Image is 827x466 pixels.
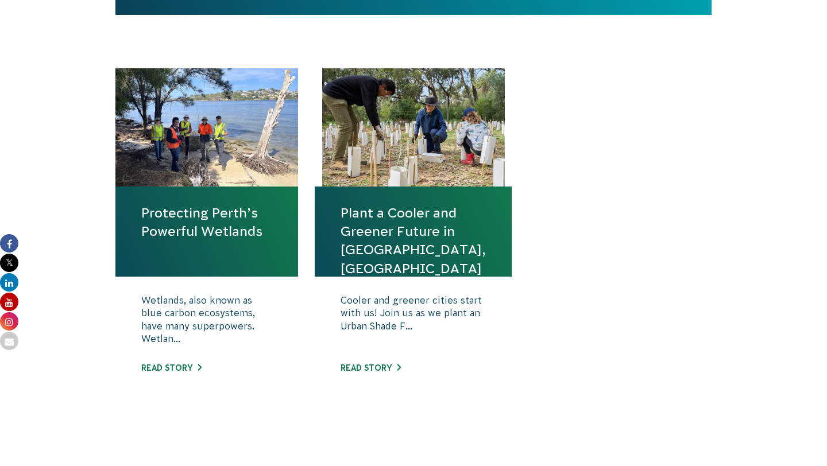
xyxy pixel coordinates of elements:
a: Read story [341,363,401,372]
p: Cooler and greener cities start with us! Join us as we plant an Urban Shade F... [341,294,486,351]
a: Protecting Perth’s Powerful Wetlands [141,204,272,240]
a: Read story [141,363,202,372]
a: Plant a Cooler and Greener Future in [GEOGRAPHIC_DATA], [GEOGRAPHIC_DATA] [341,204,486,278]
p: Wetlands, also known as blue carbon ecosystems, have many superpowers. Wetlan... [141,294,272,351]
